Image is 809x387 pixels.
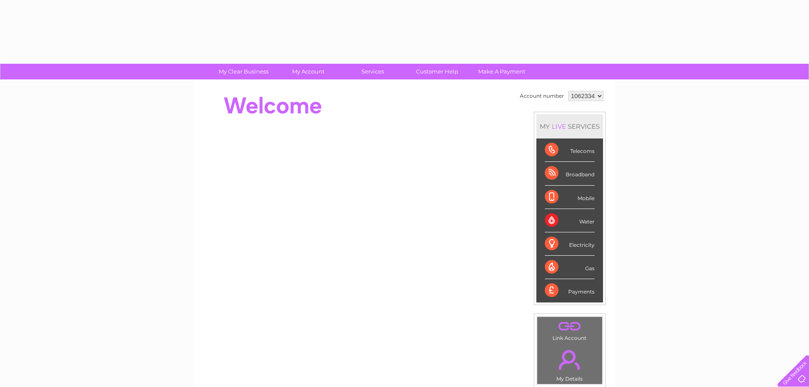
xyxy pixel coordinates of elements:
[545,209,595,232] div: Water
[539,345,600,375] a: .
[545,232,595,256] div: Electricity
[209,64,279,79] a: My Clear Business
[545,256,595,279] div: Gas
[273,64,343,79] a: My Account
[545,162,595,185] div: Broadband
[536,114,603,138] div: MY SERVICES
[537,343,603,384] td: My Details
[545,138,595,162] div: Telecoms
[518,89,566,103] td: Account number
[539,319,600,334] a: .
[537,316,603,343] td: Link Account
[338,64,408,79] a: Services
[467,64,537,79] a: Make A Payment
[545,186,595,209] div: Mobile
[550,122,568,130] div: LIVE
[402,64,472,79] a: Customer Help
[545,279,595,302] div: Payments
